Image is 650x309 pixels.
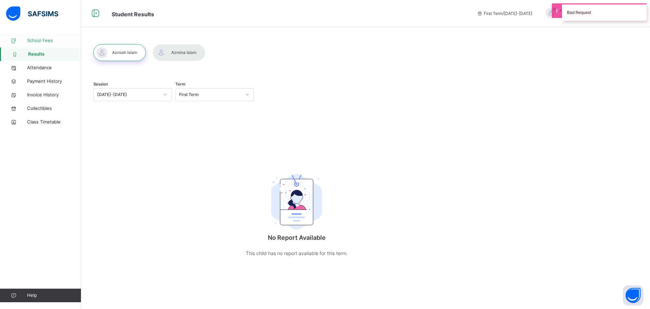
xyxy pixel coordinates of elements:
[6,6,58,21] img: safsims
[27,64,81,71] span: Attendance
[27,119,81,125] span: Class Timetable
[179,92,241,98] div: First Term
[27,78,81,85] span: Payment History
[229,155,364,271] div: No Report Available
[539,7,634,20] div: ArifulIslam
[93,81,108,87] span: Session
[229,249,364,257] p: This child has no report available for this term.
[623,285,643,306] button: Open asap
[27,292,81,299] span: Help
[175,81,185,87] span: Term
[27,37,81,44] span: School Fees
[28,51,81,58] span: Results
[229,233,364,242] p: No Report Available
[27,105,81,112] span: Collectibles
[97,92,159,98] div: [DATE]-[DATE]
[271,174,322,230] img: student.207b5acb3037b72b59086e8b1a17b1d0.svg
[27,92,81,98] span: Invoice History
[477,11,532,17] span: session/term information
[112,11,154,18] span: Student Results
[562,3,647,21] div: Bad Request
